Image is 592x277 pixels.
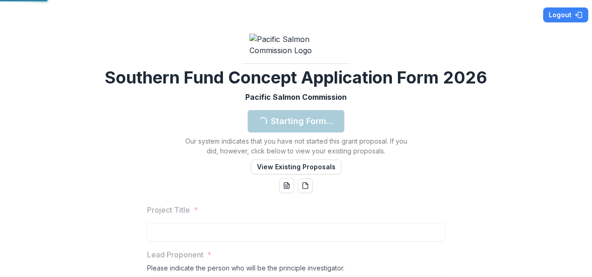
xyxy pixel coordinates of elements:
[105,68,487,88] h2: Southern Fund Concept Application Form 2026
[249,34,343,56] img: Pacific Salmon Commission Logo
[248,110,344,132] button: Starting Form...
[147,264,445,276] div: Please indicate the person who will be the principle investigator.
[298,178,313,193] button: pdf-download
[279,178,294,193] button: word-download
[147,249,203,260] p: Lead Proponent
[245,91,347,103] p: Pacific Salmon Commission
[543,7,588,22] button: Logout
[147,204,190,215] p: Project Title
[180,136,412,156] p: Our system indicates that you have not started this grant proposal. If you did, however, click be...
[251,159,342,174] button: View Existing Proposals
